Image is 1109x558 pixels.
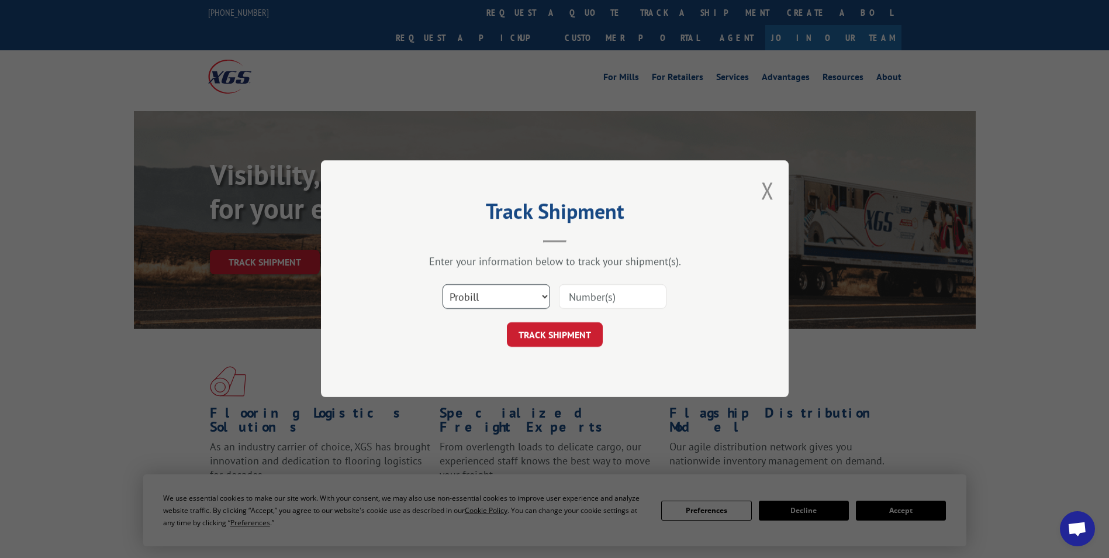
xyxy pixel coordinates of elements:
div: Enter your information below to track your shipment(s). [379,255,730,268]
button: Close modal [761,175,774,206]
div: Open chat [1060,511,1095,546]
button: TRACK SHIPMENT [507,323,603,347]
input: Number(s) [559,285,666,309]
h2: Track Shipment [379,203,730,225]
